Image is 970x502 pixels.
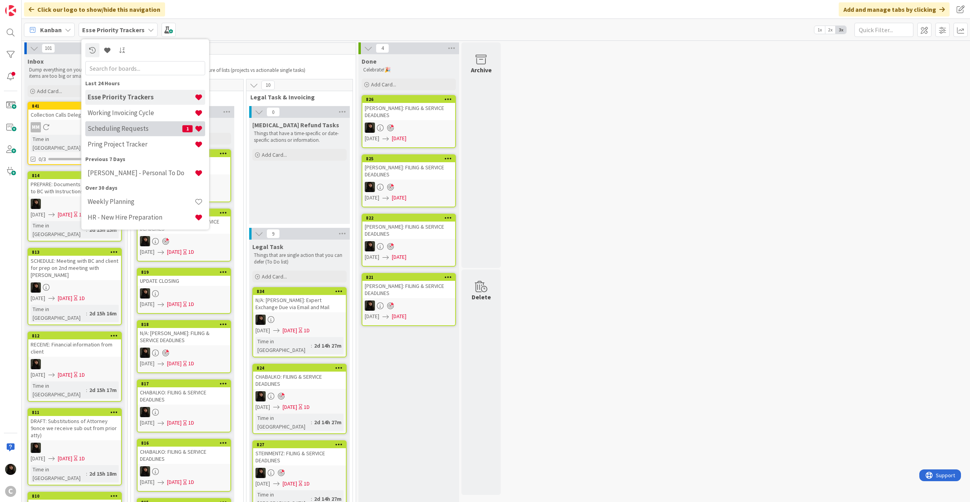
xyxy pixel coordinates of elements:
h4: [PERSON_NAME] - Personal To Do [88,169,195,177]
div: 814PREPARE: Documents for RJC email to BC with Instructions [28,172,121,196]
span: [DATE] [140,300,154,308]
img: ES [365,300,375,311]
h4: HR - New Hire Preparation [88,213,195,221]
div: 813 [32,249,121,255]
span: [DATE] [31,294,45,302]
span: [DATE] [392,253,406,261]
div: 814 [32,173,121,178]
h4: Weekly Planning [88,198,195,205]
a: 825[PERSON_NAME]: FILING & SERVICE DEADLINESES[DATE][DATE] [362,154,456,207]
div: 834 [257,289,346,294]
a: 826[PERSON_NAME]: FILING & SERVICE DEADLINESES[DATE][DATE] [362,95,456,148]
div: STEINMENTZ: FILING & SERVICE DEADLINES [253,448,346,465]
div: 825 [362,155,455,162]
span: [DATE] [58,211,72,219]
div: Time in [GEOGRAPHIC_DATA] [255,337,311,354]
span: 0 [266,107,280,117]
div: ES [28,443,121,453]
div: 813SCHEDULE: Meeting with BC and client for prep on 2nd meeting with [PERSON_NAME] [28,249,121,280]
div: 817CHABALKO: FILING & SERVICE DEADLINES [138,380,230,405]
div: 816CHABALKO: FILING & SERVICE DEADLINES [138,440,230,464]
div: Time in [GEOGRAPHIC_DATA] [255,414,311,431]
span: [DATE] [255,480,270,488]
div: [PERSON_NAME]: FILING & SERVICE DEADLINES [362,162,455,180]
span: [DATE] [392,134,406,143]
div: Add and manage tabs by clicking [839,2,950,16]
div: 1D [79,454,85,463]
span: [DATE] [283,480,297,488]
span: [DATE] [31,454,45,463]
div: 2d 15h 18m [87,469,119,478]
div: 822 [362,214,455,222]
div: 1D [188,300,194,308]
div: 817 [138,380,230,387]
div: 2d 15h 16m [87,309,119,318]
div: Over 30 days [85,183,205,192]
a: 811DRAFT: Substitutions of Attorney 9once we receive sub out from prior atty)ES[DATE][DATE]1DTime... [28,408,122,486]
div: 811 [32,410,121,415]
span: [DATE] [255,326,270,335]
img: ES [31,199,41,209]
div: N/A: [PERSON_NAME]: FILING & SERVICE DEADLINES [138,328,230,345]
div: 2d 14h 27m [312,341,344,350]
span: [DATE] [58,371,72,379]
div: 813 [28,249,121,256]
span: [DATE] [167,359,182,368]
div: 818 [138,321,230,328]
span: 0/3 [39,155,46,163]
div: 2d 15h 17m [87,386,119,394]
p: Celebrate!🎉 [363,67,454,73]
p: Dump everything on your mind here. No items are too big or small. [29,67,120,80]
div: 841 [32,103,121,109]
div: 818N/A: [PERSON_NAME]: FILING & SERVICE DEADLINES [138,321,230,345]
div: MM [31,122,41,132]
div: 811 [28,409,121,416]
div: N/A: [PERSON_NAME]: Expert Exchange Due via Email and Mail [253,295,346,312]
div: 812 [32,333,121,339]
img: ES [140,288,150,299]
span: [DATE] [140,419,154,427]
a: 819UPDATE CLOSINGES[DATE][DATE]1D [137,268,231,314]
div: 824 [253,365,346,372]
a: 813SCHEDULE: Meeting with BC and client for prep on 2nd meeting with [PERSON_NAME]ES[DATE][DATE]1... [28,248,122,325]
div: ES [138,348,230,358]
b: Esse Priority Trackers [82,26,145,34]
div: 816 [138,440,230,447]
span: [DATE] [365,253,379,261]
div: 822 [366,215,455,221]
span: Kanban [40,25,62,35]
div: 810 [32,493,121,499]
span: [DATE] [283,403,297,411]
span: 2x [825,26,836,34]
div: 811DRAFT: Substitutions of Attorney 9once we receive sub out from prior atty) [28,409,121,440]
span: : [311,341,312,350]
div: 810 [28,493,121,500]
div: MM [28,122,121,132]
div: [PERSON_NAME]: FILING & SERVICE DEADLINES [362,103,455,120]
div: 841Collection Calls Delegation - [DATE] [28,103,121,120]
span: Organize [132,57,346,64]
h4: Esse Priority Trackers [88,93,195,101]
img: ES [140,466,150,476]
div: Collection Calls Delegation - [DATE] [28,110,121,120]
a: 818N/A: [PERSON_NAME]: FILING & SERVICE DEADLINESES[DATE][DATE]1D [137,320,231,373]
div: 827STEINMENTZ: FILING & SERVICE DEADLINES [253,441,346,465]
div: 834 [253,288,346,295]
div: ES [138,466,230,476]
div: ES [28,359,121,369]
a: 814PREPARE: Documents for RJC email to BC with InstructionsES[DATE][DATE]1DTime in [GEOGRAPHIC_DA... [28,171,122,242]
span: : [86,225,87,234]
span: Add Card... [262,273,287,280]
div: 1D [304,403,310,411]
span: [DATE] [392,312,406,321]
div: 821 [362,274,455,281]
a: 841Collection Calls Delegation - [DATE]MMTime in [GEOGRAPHIC_DATA]:1d 13h 25m0/3 [28,102,122,165]
div: 816 [141,440,230,446]
span: [DATE] [365,134,379,143]
div: Click our logo to show/hide this navigation [24,2,165,16]
div: 825 [366,156,455,161]
img: Visit kanbanzone.com [5,5,16,16]
img: ES [140,236,150,246]
span: : [86,469,87,478]
div: ES [138,236,230,246]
